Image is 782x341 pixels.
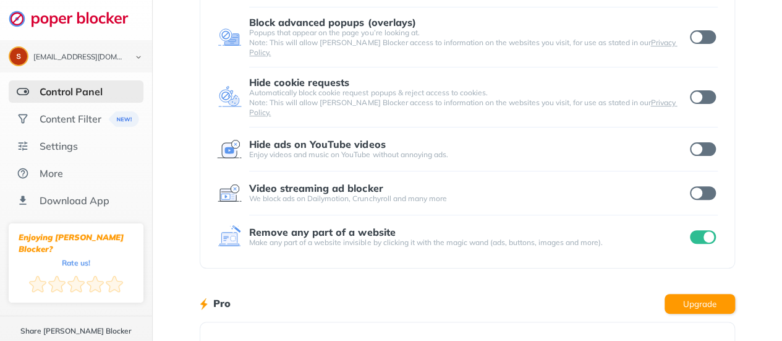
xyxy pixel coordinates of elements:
[40,113,101,125] div: Content Filter
[40,85,103,98] div: Control Panel
[217,25,242,50] img: feature icon
[40,167,63,179] div: More
[249,38,677,57] a: Privacy Policy.
[17,113,29,125] img: social.svg
[109,111,139,127] img: menuBanner.svg
[40,140,78,152] div: Settings
[249,238,687,248] div: Make any part of a website invisible by clicking it with the magic wand (ads, buttons, images and...
[665,294,735,314] button: Upgrade
[17,167,29,179] img: about.svg
[9,10,142,27] img: logo-webpage.svg
[213,295,231,311] h1: Pro
[62,260,90,265] div: Rate us!
[40,194,109,207] div: Download App
[249,88,687,118] div: Automatically block cookie request popups & reject access to cookies. Note: This will allow [PERS...
[249,139,385,150] div: Hide ads on YouTube videos
[200,296,208,311] img: lighting bolt
[20,326,132,336] div: Share [PERSON_NAME] Blocker
[249,183,383,194] div: Video streaming ad blocker
[17,194,29,207] img: download-app.svg
[217,137,242,162] img: feature icon
[217,181,242,205] img: feature icon
[249,17,415,28] div: Block advanced popups (overlays)
[249,150,687,160] div: Enjoy videos and music on YouTube without annoying ads.
[249,227,395,238] div: Remove any part of a website
[17,85,29,98] img: features-selected.svg
[249,194,687,204] div: We block ads on Dailymotion, Crunchyroll and many more
[249,98,677,117] a: Privacy Policy.
[131,51,146,64] img: chevron-bottom-black.svg
[217,225,242,249] img: feature icon
[249,77,349,88] div: Hide cookie requests
[17,140,29,152] img: settings.svg
[217,85,242,110] img: feature icon
[249,28,687,58] div: Popups that appear on the page you’re looking at. Note: This will allow [PERSON_NAME] Blocker acc...
[10,48,27,65] img: ACg8ocISH5qgIL7cQBvI9QUUY5aOPNqZ51WhpN8dDhDG0aT4RNW4ZQ=s96-c
[33,53,125,62] div: abaddon1613@gmail.com
[19,231,134,255] div: Enjoying [PERSON_NAME] Blocker?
